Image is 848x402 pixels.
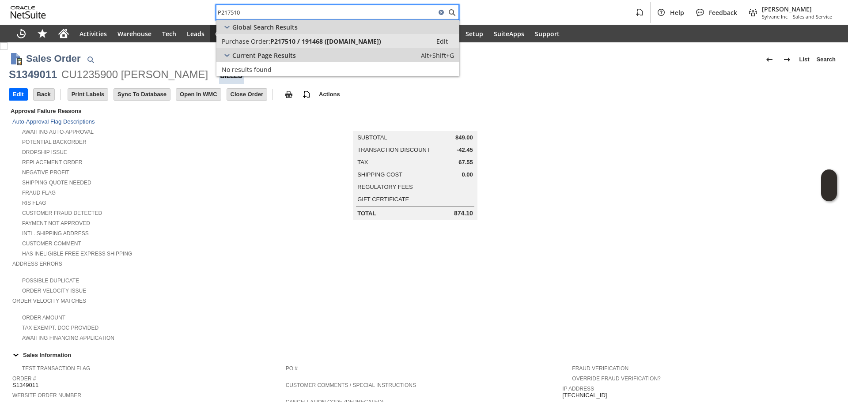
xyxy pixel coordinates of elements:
[762,5,832,13] span: [PERSON_NAME]
[357,171,402,178] a: Shipping Cost
[32,25,53,42] div: Shortcuts
[22,149,67,155] a: Dropship Issue
[22,288,86,294] a: Order Velocity Issue
[789,13,791,20] span: -
[460,25,488,42] a: Setup
[22,251,132,257] a: Has Ineligible Free Express Shipping
[315,91,344,98] a: Actions
[53,25,74,42] a: Home
[562,392,607,399] span: [TECHNICAL_ID]
[462,171,473,178] span: 0.00
[11,25,32,42] a: Recent Records
[85,54,96,65] img: Quick Find
[22,210,102,216] a: Customer Fraud Detected
[286,382,416,388] a: Customer Comments / Special Instructions
[22,240,81,247] a: Customer Comment
[22,325,98,331] a: Tax Exempt. Doc Provided
[488,25,530,42] a: SuiteApps
[9,68,57,82] div: S1349011
[764,54,775,65] img: Previous
[16,28,26,39] svg: Recent Records
[58,28,69,39] svg: Home
[68,89,108,100] input: Print Labels
[9,349,839,361] td: Sales Information
[232,23,298,31] span: Global Search Results
[535,30,560,38] span: Support
[572,376,660,382] a: Override Fraud Verification?
[494,30,524,38] span: SuiteApps
[232,51,296,60] span: Current Page Results
[357,134,387,141] a: Subtotal
[216,34,459,48] a: Purchase Order:P217510 / 191468 ([DOMAIN_NAME])Edit:
[9,349,836,361] div: Sales Information
[227,89,267,100] input: Close Order
[222,37,270,45] span: Purchase Order:
[22,220,90,226] a: Payment not approved
[26,51,81,66] h1: Sales Order
[22,200,46,206] a: RIS flag
[22,129,94,135] a: Awaiting Auto-Approval
[301,89,312,100] img: add-record.svg
[187,30,204,38] span: Leads
[813,53,839,67] a: Search
[157,25,182,42] a: Tech
[447,7,457,18] svg: Search
[22,230,89,237] a: Intl. Shipping Address
[216,7,436,18] input: Search
[12,298,86,304] a: Order Velocity Matches
[670,8,684,17] span: Help
[222,65,272,74] span: No results found
[11,6,46,19] svg: logo
[12,118,95,125] a: Auto-Approval Flag Descriptions
[22,159,82,165] a: Replacement Order
[22,278,79,284] a: Possible Duplicate
[455,134,473,141] span: 849.00
[34,89,54,100] input: Back
[22,169,69,176] a: Negative Profit
[162,30,176,38] span: Tech
[210,25,263,42] a: Opportunities
[61,68,208,82] div: CU1235900 [PERSON_NAME]
[216,62,459,76] a: No results found
[357,210,376,217] a: Total
[182,25,210,42] a: Leads
[117,30,151,38] span: Warehouse
[357,159,368,165] a: Tax
[357,184,413,190] a: Regulatory Fees
[782,54,792,65] img: Next
[427,36,458,46] a: Edit:
[12,392,81,398] a: Website Order Number
[530,25,565,42] a: Support
[454,210,473,217] span: 874.10
[22,139,87,145] a: Potential Backorder
[357,196,409,203] a: Gift Certificate
[762,13,787,20] span: Sylvane Inc
[457,147,473,154] span: -42.45
[12,382,38,389] span: S1349011
[793,13,832,20] span: Sales and Service
[796,53,813,67] a: List
[12,261,62,267] a: Address Errors
[709,8,737,17] span: Feedback
[12,376,36,382] a: Order #
[215,30,258,38] span: Opportunities
[74,25,112,42] a: Activities
[821,186,837,202] span: Oracle Guided Learning Widget. To move around, please hold and drag
[270,37,381,45] span: P217510 / 191468 ([DOMAIN_NAME])
[37,28,48,39] svg: Shortcuts
[821,169,837,201] iframe: Click here to launch Oracle Guided Learning Help Panel
[9,89,27,100] input: Edit
[421,51,454,60] span: Alt+Shift+G
[22,180,91,186] a: Shipping Quote Needed
[114,89,170,100] input: Sync To Database
[22,315,65,321] a: Order Amount
[284,89,294,100] img: print.svg
[22,365,90,372] a: Test Transaction Flag
[9,106,282,116] div: Approval Failure Reasons
[466,30,483,38] span: Setup
[22,190,56,196] a: Fraud Flag
[458,159,473,166] span: 67.55
[22,335,114,341] a: Awaiting Financing Application
[562,386,594,392] a: IP Address
[357,147,430,153] a: Transaction Discount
